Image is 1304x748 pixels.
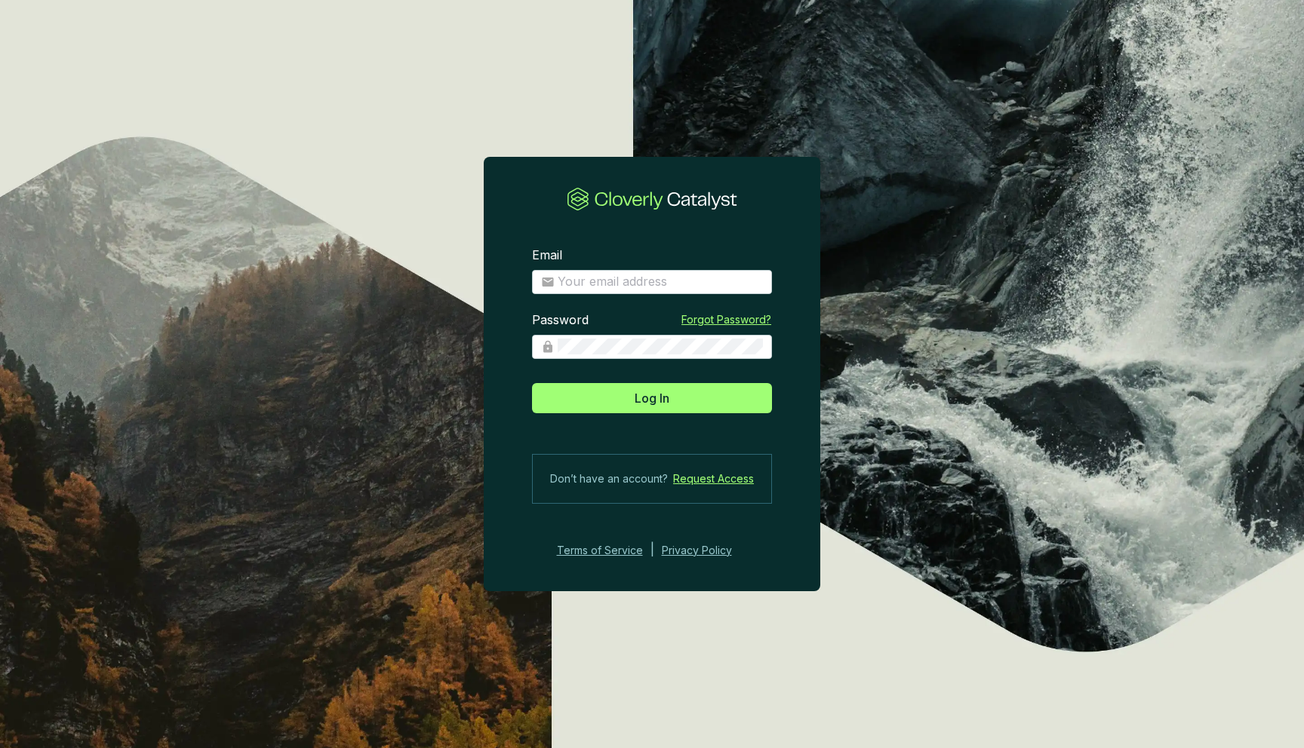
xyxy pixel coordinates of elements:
[635,389,669,407] span: Log In
[650,541,654,559] div: |
[681,312,771,327] a: Forgot Password?
[558,339,763,355] input: Password
[558,274,763,290] input: Email
[550,470,668,488] span: Don’t have an account?
[552,541,643,559] a: Terms of Service
[532,312,589,329] label: Password
[662,541,752,559] a: Privacy Policy
[532,247,562,264] label: Email
[532,383,772,413] button: Log In
[673,470,754,488] a: Request Access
